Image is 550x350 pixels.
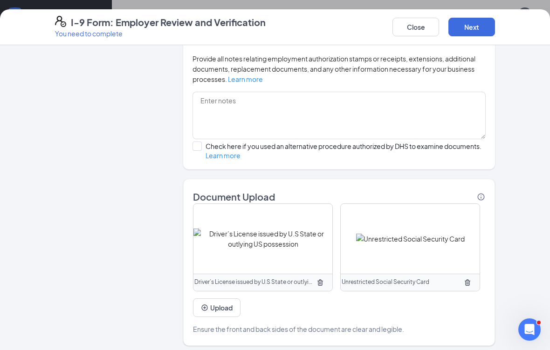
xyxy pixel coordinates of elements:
[192,54,475,83] span: Provide all notes relating employment authorization stamps or receipts, extensions, additional do...
[448,18,495,36] button: Next
[392,18,439,36] button: Close
[518,318,541,341] iframe: Intercom live chat
[464,279,471,286] svg: TrashOutline
[356,234,465,244] img: Unrestricted Social Security Card
[193,190,275,203] span: Document Upload
[460,275,475,290] button: TrashOutline
[71,16,266,29] h4: I-9 Form: Employer Review and Verification
[55,29,266,38] p: You need to complete
[193,324,404,334] span: Ensure the front and back sides of the document are clear and legible.
[193,229,332,249] img: Driver’s License issued by U.S State or outlying US possession
[342,278,429,287] span: Unrestricted Social Security Card
[228,75,263,83] a: Learn more
[206,151,241,160] a: Learn more
[313,275,328,290] button: TrashOutline
[206,141,486,160] div: Check here if you used an alternative procedure authorized by DHS to examine documents.
[193,298,241,317] button: UploadPlusCircle
[477,193,485,201] svg: Info
[55,16,66,27] svg: FormI9EVerifyIcon
[316,279,324,286] svg: TrashOutline
[194,278,313,287] span: Driver’s License issued by U.S State or outlying US possession
[201,304,208,311] svg: PlusCircle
